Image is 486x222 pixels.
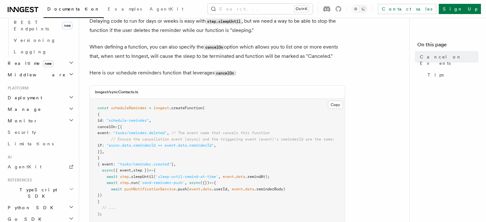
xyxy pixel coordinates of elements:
[8,164,42,169] span: AgentKit
[176,187,187,191] span: .push
[234,174,236,179] span: .
[153,106,169,110] span: inngest
[115,125,118,129] span: :
[43,60,53,67] span: new
[149,168,153,172] span: =>
[8,130,36,135] span: Security
[5,92,75,103] button: Deployment
[203,106,205,110] span: (
[417,51,478,69] a: Cancel on Events
[109,131,111,135] span: :
[111,137,335,142] span: // Ensure the cancellation event (async) and the triggering event (event)'s reminderId are the same:
[124,187,176,191] span: pushNotificationService
[254,187,285,191] span: .reminderBody)
[97,193,102,197] span: })
[97,106,109,110] span: const
[203,187,212,191] span: data
[5,202,75,213] button: Python SDK
[140,180,185,185] span: 'send-reminder-push'
[189,180,200,185] span: async
[5,57,75,69] button: Realtimenew
[214,180,216,185] span: {
[243,187,245,191] span: .
[104,2,146,17] a: Examples
[171,162,174,166] span: }
[5,60,53,66] span: Realtime
[118,125,122,129] span: [{
[5,72,66,78] span: Middleware
[245,187,254,191] span: data
[5,86,29,91] span: Platform
[204,45,224,50] code: cancelOn
[153,174,156,179] span: (
[138,180,140,185] span: (
[328,101,343,109] button: Copy
[43,2,104,18] a: Documentation
[131,168,133,172] span: ,
[153,168,156,172] span: {
[5,95,42,101] span: Deployment
[102,143,104,148] span: :
[97,118,102,123] span: id
[174,162,176,166] span: ,
[102,149,104,154] span: ,
[200,180,209,185] span: ({})
[14,38,56,43] span: Versioning
[11,17,75,34] a: REST Endpointsnew
[439,4,481,14] a: Sign Up
[97,212,102,216] span: );
[206,19,242,24] code: step.sleepUntil
[111,187,122,191] span: await
[102,168,113,172] span: async
[232,187,243,191] span: event
[118,162,171,166] span: "tasks/reminder.created"
[106,174,118,179] span: await
[97,162,113,166] span: { event
[5,69,75,80] button: Middleware
[97,199,100,204] span: }
[425,69,478,80] a: Tips
[113,162,115,166] span: :
[5,138,75,149] a: Limitations
[208,4,312,14] button: Search...Ctrl+K
[185,180,187,185] span: ,
[428,72,444,78] span: Tips
[218,174,220,179] span: ,
[417,41,478,51] h4: On this page
[169,106,203,110] span: .createFunction
[62,22,73,29] span: new
[156,174,218,179] span: 'sleep-until-remind-at-time'
[5,178,32,183] span: References
[97,112,100,117] span: {
[113,131,167,135] span: "tasks/reminder.deleted"
[97,125,115,129] span: cancelOn
[5,115,75,126] button: Monitor
[133,168,149,172] span: step })
[129,174,153,179] span: .sleepUntil
[111,106,147,110] span: scheduleReminder
[120,174,129,179] span: step
[5,103,75,115] button: Manage
[378,4,436,14] a: Contact sales
[5,184,75,202] button: TypeScript SDK
[97,156,100,160] span: }
[294,6,309,12] kbd: Ctrl+K
[89,17,345,35] p: Delaying code to run for days or weeks is easy with , but we need a way to be able to stop the fu...
[14,49,47,54] span: Logging
[149,106,151,110] span: =
[11,34,75,46] a: Versioning
[89,68,345,78] p: Here is our schedule reminders function that leverages :
[420,54,478,66] span: Cancel on Events
[171,131,270,135] span: // The event name that cancels this function
[187,187,189,191] span: (
[108,6,142,11] span: Examples
[97,131,109,135] span: event
[214,143,216,148] span: ,
[5,161,75,172] a: AgentKit
[5,187,69,199] span: TypeScript SDK
[95,89,138,95] h3: inngest/syncContacts.ts
[106,143,214,148] span: "async.data.reminderId == event.data.reminderId"
[106,180,118,185] span: await
[5,204,57,211] span: Python SDK
[47,6,100,11] span: Documentation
